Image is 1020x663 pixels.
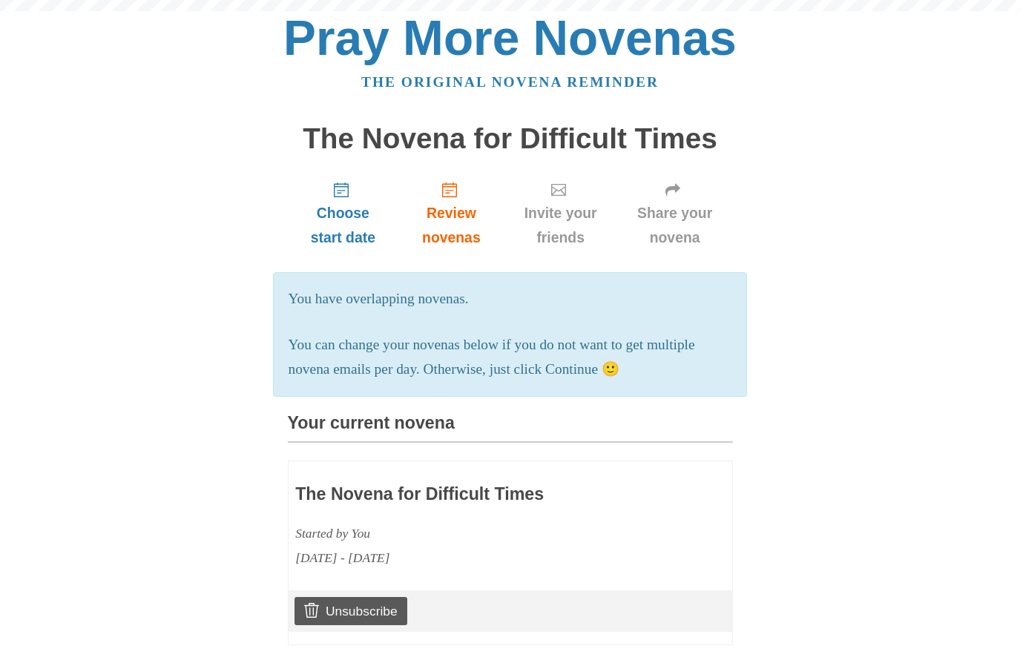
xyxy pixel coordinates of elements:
span: Invite your friends [519,201,602,250]
a: Unsubscribe [295,597,407,625]
p: You have overlapping novenas. [289,287,732,311]
span: Choose start date [303,201,384,250]
a: The original novena reminder [361,74,659,90]
h3: The Novena for Difficult Times [295,485,638,504]
a: Choose start date [288,169,399,257]
h3: Your current novena [288,414,733,443]
div: [DATE] - [DATE] [295,546,638,570]
a: Review novenas [398,169,504,257]
div: Started by You [295,521,638,546]
a: Pray More Novenas [283,10,737,65]
p: You can change your novenas below if you do not want to get multiple novena emails per day. Other... [289,333,732,382]
a: Invite your friends [504,169,617,257]
span: Review novenas [413,201,489,250]
h1: The Novena for Difficult Times [288,123,733,155]
a: Share your novena [617,169,733,257]
span: Share your novena [632,201,718,250]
